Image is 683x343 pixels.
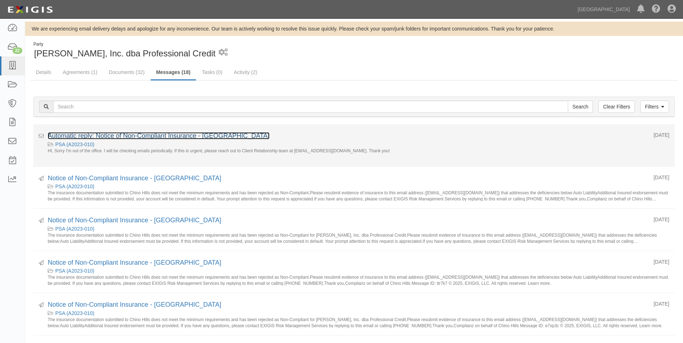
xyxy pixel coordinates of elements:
[13,47,22,54] div: 22
[5,3,55,16] img: logo-5460c22ac91f19d4615b14bd174203de0afe785f0fc80cf4dbbc73dc1793850b.png
[48,216,648,225] div: Notice of Non-Compliant Insurance - Chino Hills
[48,317,669,328] small: The insurance documentation submitted to Chino Hills does not meet the minimum requirements and h...
[48,274,669,286] small: The insurance documentation submitted to Chino Hills does not meet the minimum requirements and h...
[39,261,44,266] i: Sent
[574,2,633,17] a: [GEOGRAPHIC_DATA]
[228,65,262,79] a: Activity (2)
[31,41,349,60] div: Ray Klein, Inc. dba Professional Credit
[39,303,44,308] i: Sent
[48,225,669,232] div: PSA (A2023-010)
[568,101,593,113] input: Search
[654,300,669,307] div: [DATE]
[48,174,648,183] div: Notice of Non-Compliant Insurance - Chino Hills
[48,232,669,244] small: The insurance documentation submitted to Chino Hills does not meet the minimum requirements and h...
[48,217,221,224] a: Notice of Non-Compliant Insurance - [GEOGRAPHIC_DATA]
[25,25,683,32] div: We are experiencing email delivery delays and apologize for any inconvenience. Our team is active...
[103,65,150,79] a: Documents (32)
[219,49,228,56] i: 2 scheduled workflows
[34,48,216,58] span: [PERSON_NAME], Inc. dba Professional Credit
[33,41,216,47] div: Party
[48,175,221,182] a: Notice of Non-Compliant Insurance - [GEOGRAPHIC_DATA]
[31,65,57,79] a: Details
[39,176,44,181] i: Sent
[654,131,669,139] div: [DATE]
[55,142,94,147] a: PSA (A2023-010)
[151,65,196,80] a: Messages (18)
[48,267,669,274] div: PSA (A2023-010)
[39,134,44,139] i: Received
[48,132,270,139] a: Automatic reply: Notice of Non-Compliant Insurance - [GEOGRAPHIC_DATA]
[640,101,669,113] a: Filters
[48,259,221,266] a: Notice of Non-Compliant Insurance - [GEOGRAPHIC_DATA]
[48,310,669,317] div: PSA (A2023-010)
[55,184,94,189] a: PSA (A2023-010)
[57,65,103,79] a: Agreements (1)
[654,174,669,181] div: [DATE]
[39,218,44,223] i: Sent
[48,148,669,159] small: HI, Sorry I'm out of the office. I will be checking emails periodically. If this is urgent, pleas...
[48,300,648,310] div: Notice of Non-Compliant Insurance - Chino Hills
[55,268,94,274] a: PSA (A2023-010)
[48,190,669,201] small: The insurance documentation submitted to Chino Hills does not meet the minimum requirements and h...
[652,5,660,14] i: Help Center - Complianz
[55,310,94,316] a: PSA (A2023-010)
[48,141,669,148] div: PSA (A2023-010)
[197,65,228,79] a: Tasks (0)
[598,101,635,113] a: Clear Filters
[654,258,669,265] div: [DATE]
[48,258,648,268] div: Notice of Non-Compliant Insurance - Chino Hills
[53,101,568,113] input: Search
[48,301,221,308] a: Notice of Non-Compliant Insurance - [GEOGRAPHIC_DATA]
[55,226,94,232] a: PSA (A2023-010)
[48,131,648,141] div: Automatic reply: Notice of Non-Compliant Insurance - Chino Hills
[654,216,669,223] div: [DATE]
[48,183,669,190] div: PSA (A2023-010)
